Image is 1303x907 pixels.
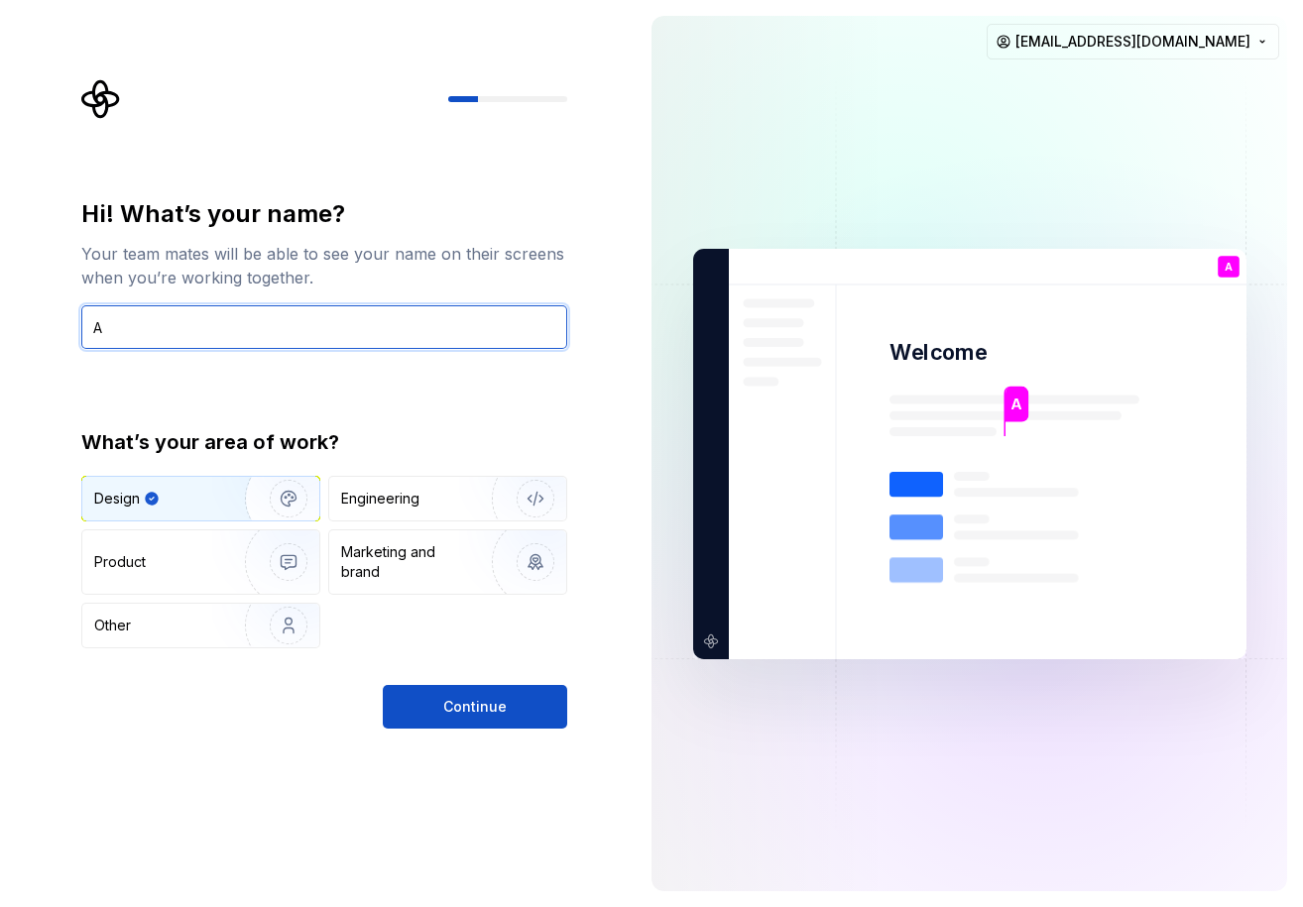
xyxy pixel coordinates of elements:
span: [EMAIL_ADDRESS][DOMAIN_NAME] [1015,32,1250,52]
div: What’s your area of work? [81,428,567,456]
span: Continue [443,697,507,717]
svg: Supernova Logo [81,79,121,119]
div: Product [94,552,146,572]
button: Continue [383,685,567,729]
button: [EMAIL_ADDRESS][DOMAIN_NAME] [987,24,1279,59]
p: A [1224,261,1232,272]
div: Hi! What’s your name? [81,198,567,230]
div: Your team mates will be able to see your name on their screens when you’re working together. [81,242,567,289]
p: Welcome [889,338,987,367]
p: A [1010,393,1021,414]
div: Design [94,489,140,509]
div: Marketing and brand [341,542,475,582]
div: Other [94,616,131,635]
input: Han Solo [81,305,567,349]
div: Engineering [341,489,419,509]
